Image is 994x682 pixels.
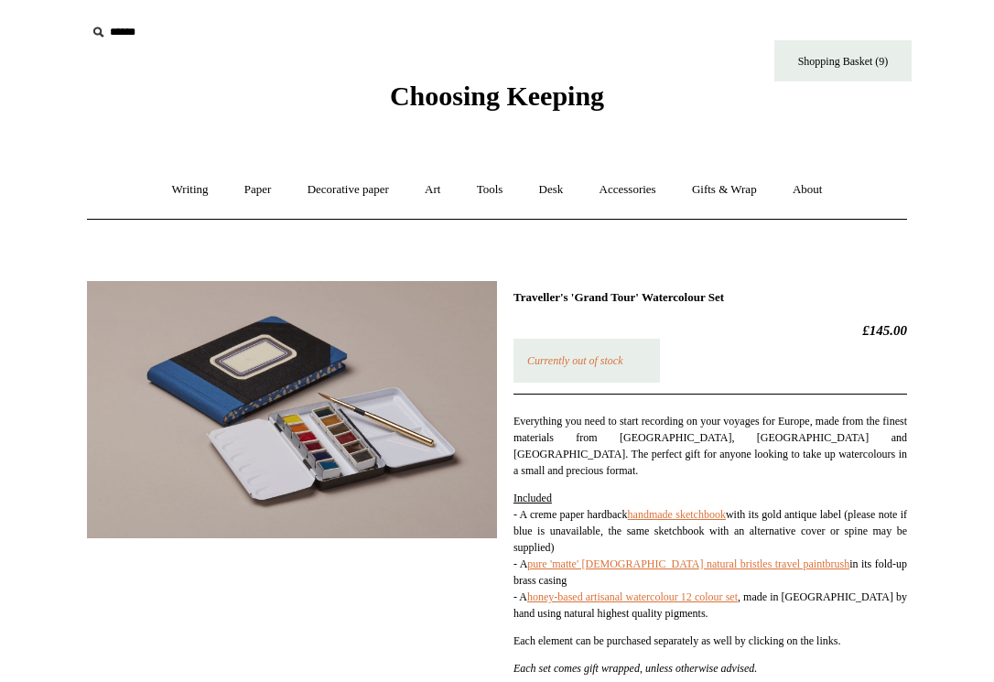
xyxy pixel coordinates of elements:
[513,290,907,305] h1: Traveller's 'Grand Tour' Watercolour Set
[527,590,738,603] a: honey-based artisanal watercolour 12 colour set
[513,492,552,504] span: Included
[228,166,288,214] a: Paper
[776,166,839,214] a: About
[523,166,580,214] a: Desk
[583,166,673,214] a: Accessories
[390,81,604,111] span: Choosing Keeping
[513,322,907,339] h2: £145.00
[527,354,623,367] em: Currently out of stock
[675,166,773,214] a: Gifts & Wrap
[628,508,726,521] a: handmade sketchbook
[87,281,497,538] img: Traveller's 'Grand Tour' Watercolour Set
[513,413,907,479] p: Everything you need to start recording on your voyages for Europe, made from the finest materials...
[408,166,457,214] a: Art
[390,95,604,108] a: Choosing Keeping
[774,40,912,81] a: Shopping Basket (9)
[513,662,757,675] em: Each set comes gift wrapped, unless otherwise advised.
[527,558,849,570] a: pure 'matte' [DEMOGRAPHIC_DATA] natural bristles travel paintbrush
[513,490,907,622] p: - A creme paper hardback with its gold antique label (please note if blue is unavailable, the sam...
[291,166,405,214] a: Decorative paper
[460,166,520,214] a: Tools
[513,633,907,649] p: Each element can be purchased separately as well by clicking on the links.
[156,166,225,214] a: Writing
